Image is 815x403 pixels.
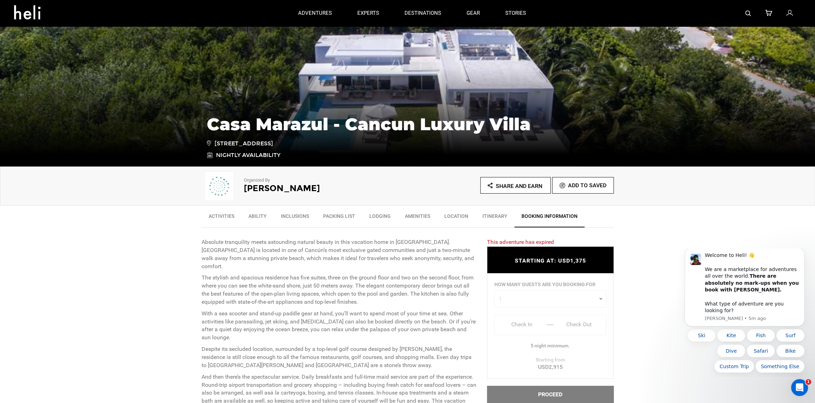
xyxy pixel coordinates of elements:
[805,379,811,385] span: 1
[31,25,125,44] b: There are absolutely no mark-ups when you book with [PERSON_NAME].
[11,81,130,124] div: Quick reply options
[202,238,476,270] p: Absolute tranquility meets astounding natural beauty in this vacation home in [GEOGRAPHIC_DATA]. ...
[241,209,274,227] a: Ability
[40,112,80,124] button: Quick reply: Custom Trip
[357,10,379,17] p: experts
[316,209,362,227] a: Packing List
[102,81,130,93] button: Quick reply: Surf
[202,172,237,200] img: a05cebecc48e4dceb825bfb8ebb7f8e0.png
[487,239,554,245] span: This adventure has expired
[487,385,614,403] button: PROCEED
[31,4,125,65] div: Welcome to Heli! 👋 We are a marketplace for adventures all over the world. What type of adventure...
[207,139,273,148] span: [STREET_ADDRESS]
[81,112,130,124] button: Quick reply: Something Else
[244,184,388,193] h2: [PERSON_NAME]
[43,81,71,93] button: Quick reply: Kite
[73,96,101,109] button: Quick reply: Safari
[791,379,808,396] iframe: Intercom live chat
[745,11,751,16] img: search-bar-icon.svg
[16,5,27,17] img: Profile image for Carl
[244,177,388,184] p: Organized By
[515,257,586,264] span: STARTING AT: USD1,375
[514,209,585,227] a: BOOKING INFORMATION
[274,209,316,227] a: Inclusions
[102,96,130,109] button: Quick reply: Bike
[270,389,293,396] em: à la carte
[13,81,42,93] button: Quick reply: Ski
[31,4,125,65] div: Message content
[298,10,332,17] p: adventures
[398,209,437,227] a: Amenities
[405,10,441,17] p: destinations
[216,152,280,158] span: Nightly Availability
[202,345,476,370] p: Despite its secluded location, surrounded by a top-level golf course designed by [PERSON_NAME], t...
[568,182,606,189] span: Add To Saved
[202,274,476,306] p: The stylish and spacious residence has five suites, three on the ground floor and two on the seco...
[674,248,815,377] iframe: Intercom notifications message
[31,67,125,73] p: Message from Carl, sent 5m ago
[43,96,71,109] button: Quick reply: Dive
[362,209,398,227] a: Lodging
[496,183,542,189] span: Share and Earn
[475,209,514,227] a: Itinerary
[202,209,241,227] a: Activities
[207,115,609,134] h1: Casa Marazul - Cancun Luxury Villa
[437,209,475,227] a: Location
[202,310,476,342] p: With a sea scooter and stand-up paddle gear at hand, you’ll want to spend most of your time at se...
[73,81,101,93] button: Quick reply: Fish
